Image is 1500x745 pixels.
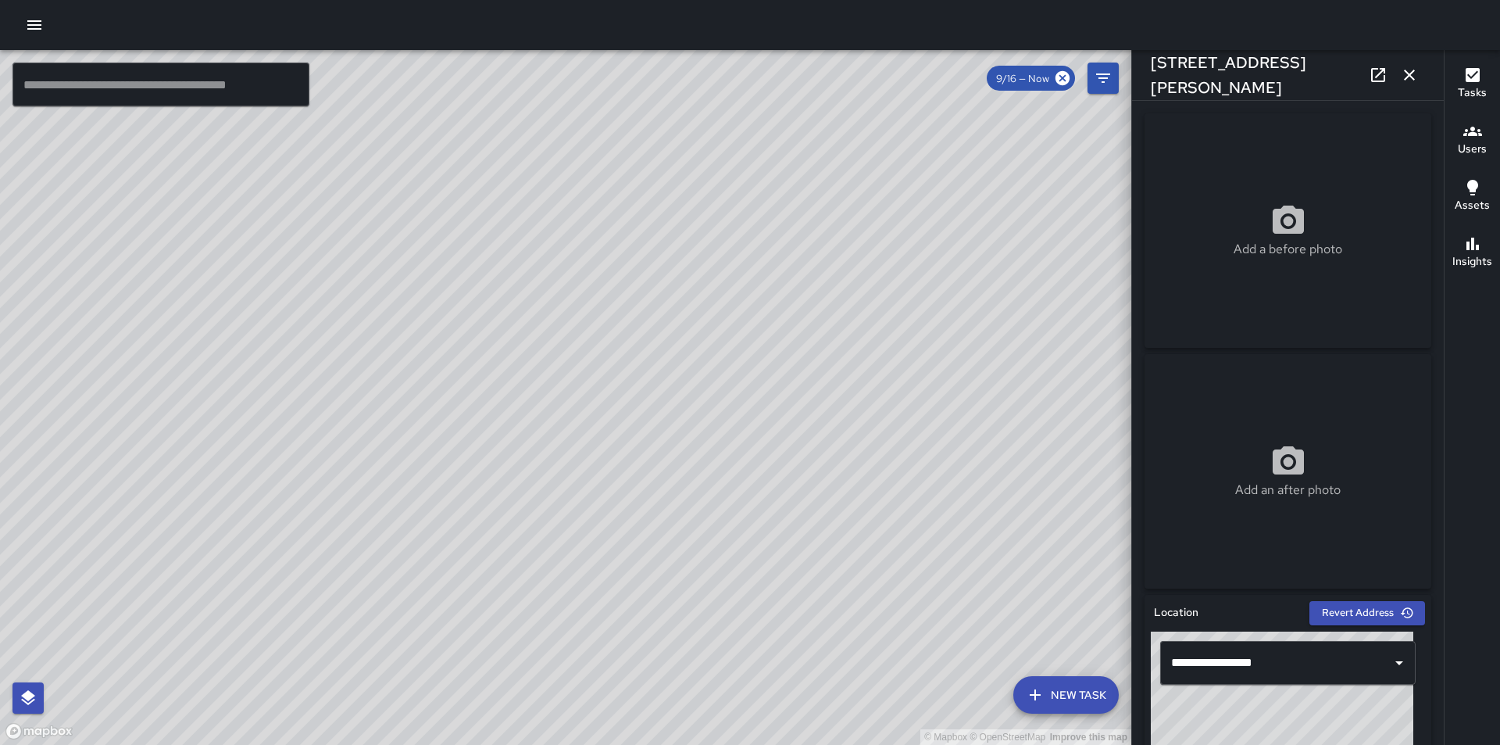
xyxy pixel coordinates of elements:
[1151,50,1362,100] h6: [STREET_ADDRESS][PERSON_NAME]
[1235,481,1341,500] p: Add an after photo
[1452,253,1492,270] h6: Insights
[987,66,1075,91] div: 9/16 — Now
[1458,84,1487,102] h6: Tasks
[987,72,1059,85] span: 9/16 — Now
[1087,63,1119,94] button: Filters
[1445,225,1500,281] button: Insights
[1445,113,1500,169] button: Users
[1013,676,1119,714] button: New Task
[1445,169,1500,225] button: Assets
[1154,604,1198,621] h6: Location
[1388,652,1410,674] button: Open
[1458,141,1487,158] h6: Users
[1234,240,1342,259] p: Add a before photo
[1445,56,1500,113] button: Tasks
[1455,197,1490,214] h6: Assets
[1309,601,1425,625] button: Revert Address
